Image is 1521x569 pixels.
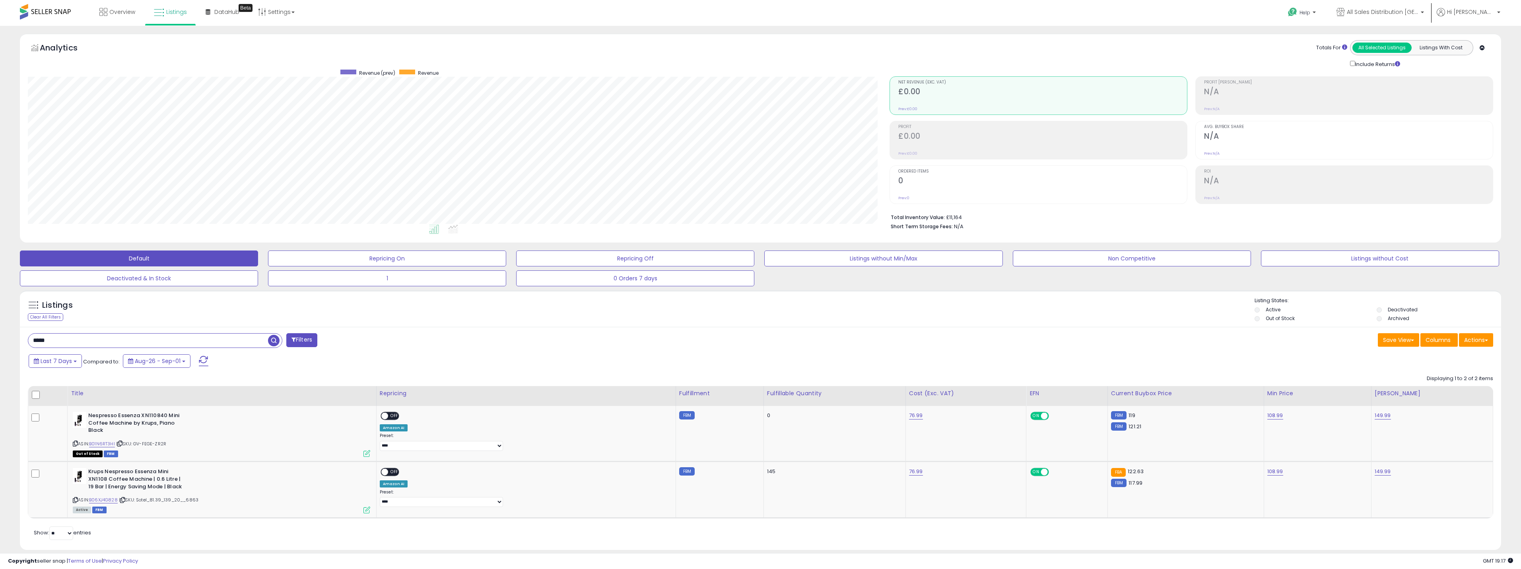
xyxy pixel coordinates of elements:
div: ASIN: [73,468,370,512]
span: 122.63 [1128,468,1144,475]
span: DataHub [214,8,239,16]
span: | SKU: Sotel_81.39_139_20__6863 [119,497,198,503]
span: FBM [104,451,118,457]
button: 1 [268,270,506,286]
button: Listings With Cost [1411,43,1470,53]
span: 121.21 [1129,423,1141,430]
span: ON [1031,469,1041,476]
h2: £0.00 [898,87,1187,98]
div: Amazon AI [380,424,408,431]
span: All listings that are currently out of stock and unavailable for purchase on Amazon [73,451,103,457]
span: Ordered Items [898,169,1187,174]
button: Deactivated & In Stock [20,270,258,286]
button: Non Competitive [1013,251,1251,266]
div: Displaying 1 to 2 of 2 items [1427,375,1493,383]
div: Preset: [380,433,670,451]
p: Listing States: [1255,297,1501,305]
h5: Analytics [40,42,93,55]
span: Net Revenue (Exc. VAT) [898,80,1187,85]
span: Overview [109,8,135,16]
span: Aug-26 - Sep-01 [135,357,181,365]
span: | SKU: GV-FEGE-ZR2R [116,441,166,447]
span: Show: entries [34,529,91,536]
a: 108.99 [1267,412,1283,419]
span: OFF [1048,413,1061,419]
label: Deactivated [1388,306,1418,313]
i: Get Help [1288,7,1298,17]
h2: N/A [1204,176,1493,187]
a: 76.99 [909,412,923,419]
small: Prev: N/A [1204,151,1220,156]
h2: N/A [1204,132,1493,142]
span: 119 [1129,412,1135,419]
a: B06XJ4G828 [89,497,118,503]
div: Fulfillment [679,389,760,398]
span: Listings [166,8,187,16]
a: Help [1282,1,1324,26]
small: FBM [679,467,695,476]
button: Listings without Min/Max [764,251,1002,266]
label: Active [1266,306,1280,313]
div: seller snap | | [8,557,138,565]
button: Columns [1420,333,1458,347]
div: Min Price [1267,389,1368,398]
div: 0 [767,412,899,419]
span: OFF [388,413,401,419]
div: Fulfillable Quantity [767,389,902,398]
span: 2025-09-9 19:17 GMT [1483,557,1513,565]
span: OFF [1048,469,1061,476]
a: 108.99 [1267,468,1283,476]
span: Revenue [418,70,439,76]
small: Prev: £0.00 [898,151,917,156]
small: FBM [679,411,695,419]
span: Compared to: [83,358,120,365]
label: Archived [1388,315,1409,322]
div: Clear All Filters [28,313,63,321]
small: Prev: N/A [1204,107,1220,111]
b: Total Inventory Value: [891,214,945,221]
span: Hi [PERSON_NAME] [1447,8,1495,16]
b: Krups Nespresso Essenza Mini XN1108 Coffee Machine | 0.6 Litre | 19 Bar | Energy Saving Mode | Black [88,468,185,492]
h2: N/A [1204,87,1493,98]
button: Last 7 Days [29,354,82,368]
span: Last 7 Days [41,357,72,365]
label: Out of Stock [1266,315,1295,322]
span: ON [1031,413,1041,419]
div: Include Returns [1344,59,1410,68]
a: Privacy Policy [103,557,138,565]
div: Totals For [1316,44,1347,52]
button: 0 Orders 7 days [516,270,754,286]
small: Prev: £0.00 [898,107,917,111]
span: 117.99 [1129,479,1142,487]
a: 149.99 [1375,468,1391,476]
button: Listings without Cost [1261,251,1499,266]
span: Profit [PERSON_NAME] [1204,80,1493,85]
a: B01N6RT3HI [89,441,115,447]
div: Repricing [380,389,672,398]
button: Save View [1378,333,1419,347]
div: 145 [767,468,899,475]
li: £11,164 [891,212,1487,221]
a: 76.99 [909,468,923,476]
span: Help [1300,9,1310,16]
button: Aug-26 - Sep-01 [123,354,190,368]
small: Prev: N/A [1204,196,1220,200]
button: Filters [286,333,317,347]
span: N/A [954,223,963,230]
img: 31+fhLEXWUL._SL40_.jpg [73,412,86,428]
h5: Listings [42,300,73,311]
a: Hi [PERSON_NAME] [1437,8,1500,26]
b: Nespresso Essenza XN110840 Mini Coffee Machine by Krups, Piano Black [88,412,185,436]
div: Cost (Exc. VAT) [909,389,1023,398]
small: FBM [1111,422,1127,431]
span: ROI [1204,169,1493,174]
div: ASIN: [73,412,370,456]
div: EFN [1030,389,1104,398]
b: Short Term Storage Fees: [891,223,953,230]
button: Actions [1459,333,1493,347]
div: Amazon AI [380,480,408,487]
small: FBM [1111,479,1127,487]
span: Revenue (prev) [359,70,395,76]
div: Title [71,389,373,398]
h2: 0 [898,176,1187,187]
